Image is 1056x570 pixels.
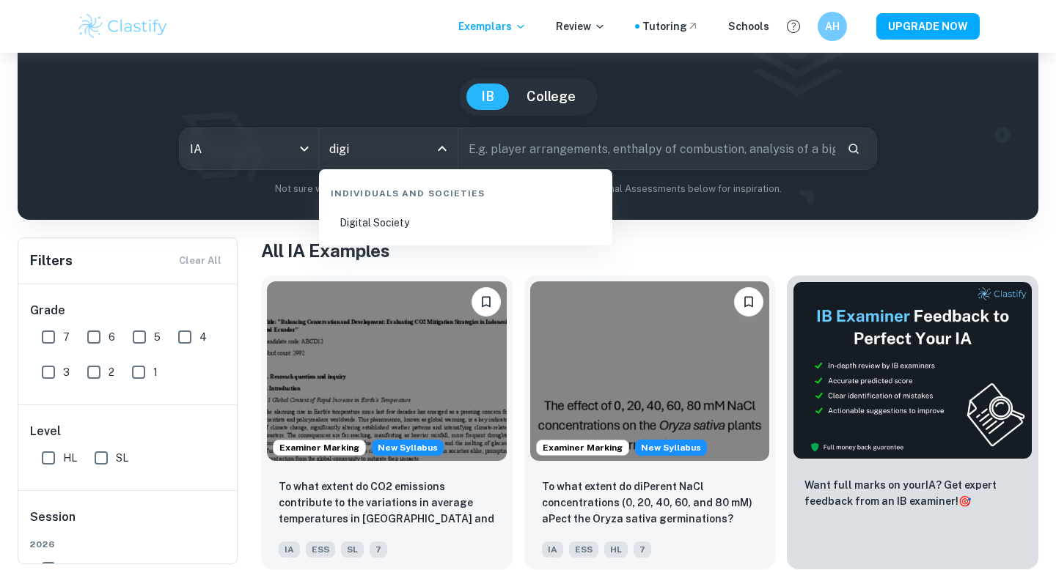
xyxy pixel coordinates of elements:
button: College [512,84,590,110]
button: IB [466,84,509,110]
div: Individuals and Societies [325,175,606,206]
span: 2026 [30,538,227,551]
span: 7 [634,541,651,558]
span: HL [63,450,77,466]
img: ESS IA example thumbnail: To what extent do diPerent NaCl concentr [530,281,770,461]
button: Bookmark [472,287,501,317]
span: SL [116,450,128,466]
button: AH [818,12,847,41]
a: Tutoring [642,18,699,34]
span: ESS [569,541,598,558]
span: New Syllabus [635,440,707,456]
p: To what extent do diPerent NaCl concentrations (0, 20, 40, 60, and 80 mM) aPect the Oryza sativa ... [542,478,758,527]
div: Starting from the May 2026 session, the ESS IA requirements have changed. We created this exempla... [635,440,707,456]
span: 3 [63,364,70,380]
h6: Level [30,423,227,440]
span: 🎯 [958,495,971,507]
span: New Syllabus [372,440,444,456]
a: Examiner MarkingStarting from the May 2026 session, the ESS IA requirements have changed. We crea... [261,275,513,569]
button: Close [432,138,452,159]
span: 7 [63,329,70,345]
h6: Filters [30,251,73,271]
a: Examiner MarkingStarting from the May 2026 session, the ESS IA requirements have changed. We crea... [524,275,776,569]
span: 2 [109,364,114,380]
a: ThumbnailWant full marks on yourIA? Get expert feedback from an IB examiner! [787,275,1038,569]
span: 7 [370,541,387,558]
span: HL [604,541,628,558]
div: Starting from the May 2026 session, the ESS IA requirements have changed. We created this exempla... [372,440,444,456]
h1: All IA Examples [261,237,1038,264]
img: ESS IA example thumbnail: To what extent do CO2 emissions contribu [267,281,507,461]
span: 5 [154,329,161,345]
button: UPGRADE NOW [876,13,980,40]
p: Not sure what to search for? You can always look through our example Internal Assessments below f... [29,182,1027,196]
h6: Grade [30,302,227,319]
span: SL [341,541,364,558]
span: 1 [153,364,158,380]
h6: Session [30,508,227,538]
span: IA [279,541,300,558]
button: Bookmark [734,287,763,317]
button: Search [841,136,866,161]
button: Help and Feedback [781,14,806,39]
p: Exemplars [458,18,527,34]
h6: AH [824,18,841,34]
span: 6 [109,329,115,345]
input: E.g. player arrangements, enthalpy of combustion, analysis of a big city... [458,128,835,169]
p: Want full marks on your IA ? Get expert feedback from an IB examiner! [804,477,1021,509]
span: IA [542,541,563,558]
span: 4 [199,329,207,345]
img: Clastify logo [76,12,169,41]
span: Examiner Marking [537,441,628,454]
p: To what extent do CO2 emissions contribute to the variations in average temperatures in Indonesia... [279,478,495,528]
span: ESS [306,541,335,558]
img: Thumbnail [793,281,1033,459]
p: Review [556,18,606,34]
a: Schools [728,18,769,34]
li: Digital Society [325,206,606,240]
span: Examiner Marking [274,441,365,454]
div: IA [180,128,318,169]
